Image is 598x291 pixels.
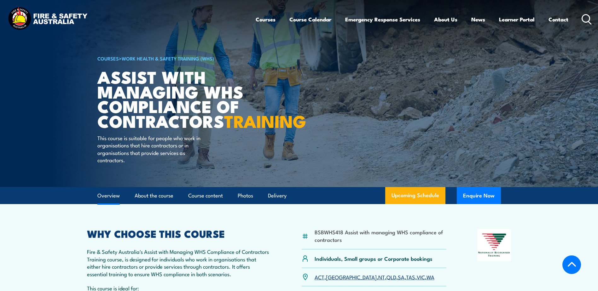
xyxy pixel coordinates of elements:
[326,273,377,281] a: [GEOGRAPHIC_DATA]
[315,255,433,262] p: Individuals, Small groups or Corporate bookings
[97,55,119,62] a: COURSES
[238,187,253,204] a: Photos
[398,273,404,281] a: SA
[385,187,445,204] a: Upcoming Schedule
[87,248,271,277] p: Fire & Safety Australia's Assist with Managing WHS Compliance of Contractors Training course, is ...
[224,107,306,134] strong: TRAINING
[315,228,447,243] li: BSBWHS418 Assist with managing WHS compliance of contractors
[378,273,385,281] a: NT
[434,11,457,28] a: About Us
[471,11,485,28] a: News
[268,187,287,204] a: Delivery
[135,187,173,204] a: About the course
[499,11,535,28] a: Learner Portal
[289,11,331,28] a: Course Calendar
[386,273,396,281] a: QLD
[457,187,501,204] button: Enquire Now
[97,54,253,62] h6: >
[406,273,415,281] a: TAS
[97,69,253,128] h1: Assist with Managing WHS Compliance of Contractors
[477,229,511,261] img: Nationally Recognised Training logo.
[549,11,568,28] a: Contact
[345,11,420,28] a: Emergency Response Services
[87,229,271,238] h2: WHY CHOOSE THIS COURSE
[256,11,276,28] a: Courses
[97,187,120,204] a: Overview
[97,134,212,164] p: This course is suitable for people who work in organisations that hire contractors or in organisa...
[188,187,223,204] a: Course content
[122,55,214,62] a: Work Health & Safety Training (WHS)
[417,273,425,281] a: VIC
[315,273,324,281] a: ACT
[427,273,434,281] a: WA
[315,273,434,281] p: , , , , , , ,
